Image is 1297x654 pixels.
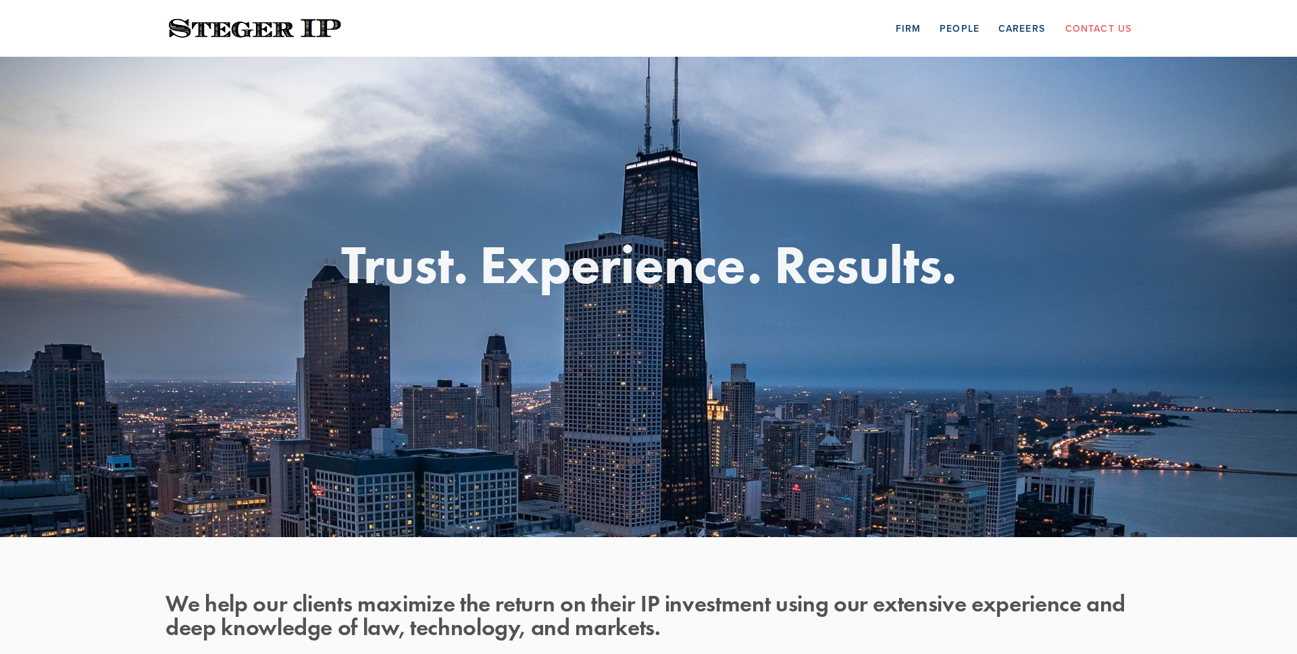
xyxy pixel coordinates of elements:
a: Firm [896,18,921,39]
a: Careers [998,18,1045,39]
img: Steger IP | Trust. Experience. Results. [166,16,345,42]
h2: We help our clients maximize the return on their IP investment using our extensive experience and... [166,591,1131,638]
a: People [940,18,980,39]
a: Contact Us [1065,18,1131,39]
h1: Trust. Experience. Results. [166,237,1131,291]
